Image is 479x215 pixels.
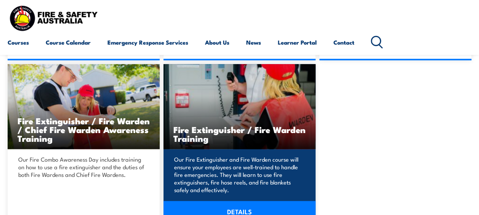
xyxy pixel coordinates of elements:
a: Fire Extinguisher / Fire Warden Training [163,64,316,149]
a: Emergency Response Services [107,33,188,51]
a: Course Calendar [46,33,91,51]
h3: Fire Extinguisher / Fire Warden Training [173,125,306,143]
p: Our Fire Extinguisher and Fire Warden course will ensure your employees are well-trained to handl... [174,156,303,194]
a: Courses [8,33,29,51]
p: Our Fire Combo Awareness Day includes training on how to use a fire extinguisher and the duties o... [18,156,147,178]
a: News [246,33,261,51]
a: Learner Portal [278,33,317,51]
img: Fire Combo Awareness Day [8,64,160,149]
a: About Us [205,33,229,51]
img: Fire Extinguisher Fire Warden Training [163,64,316,149]
h3: Fire Extinguisher / Fire Warden / Chief Fire Warden Awareness Training [18,116,150,143]
a: Contact [333,33,354,51]
a: Fire Extinguisher / Fire Warden / Chief Fire Warden Awareness Training [8,64,160,149]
